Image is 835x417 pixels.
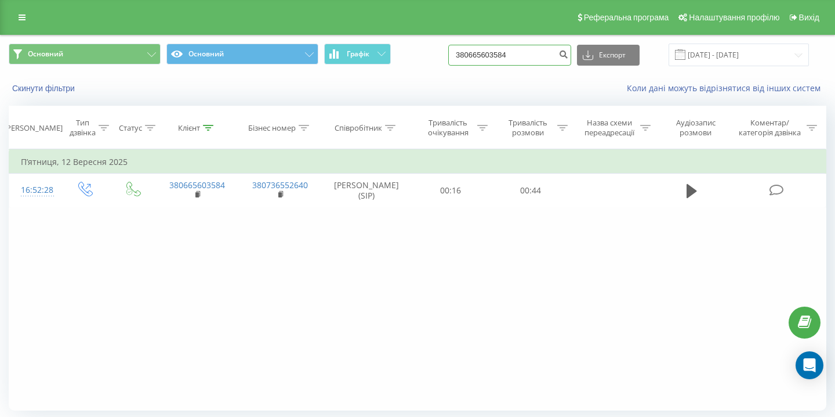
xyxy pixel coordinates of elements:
[324,44,391,64] button: Графік
[422,118,475,138] div: Тривалість очікування
[9,150,826,174] td: П’ятниця, 12 Вересня 2025
[347,50,369,58] span: Графік
[9,83,81,94] button: Скинути фільтри
[584,13,669,22] span: Реферальна програма
[736,118,804,138] div: Коментар/категорія дзвінка
[799,13,819,22] span: Вихід
[689,13,779,22] span: Налаштування профілю
[70,118,96,138] div: Тип дзвінка
[28,49,63,59] span: Основний
[9,44,161,64] button: Основний
[169,179,225,190] a: 380665603584
[252,179,308,190] a: 380736552640
[627,82,826,94] a: Коли дані можуть відрізнятися вiд інших систем
[119,123,142,133] div: Статус
[4,123,63,133] div: [PERSON_NAME]
[664,118,727,138] div: Аудіозапис розмови
[178,123,200,133] div: Клієнт
[501,118,554,138] div: Тривалість розмови
[491,174,571,207] td: 00:44
[411,174,491,207] td: 00:16
[448,45,571,66] input: Пошук за номером
[581,118,637,138] div: Назва схеми переадресації
[166,44,318,64] button: Основний
[21,179,49,202] div: 16:52:28
[577,45,640,66] button: Експорт
[796,351,823,379] div: Open Intercom Messenger
[322,174,411,207] td: [PERSON_NAME] (SIP)
[248,123,296,133] div: Бізнес номер
[335,123,382,133] div: Співробітник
